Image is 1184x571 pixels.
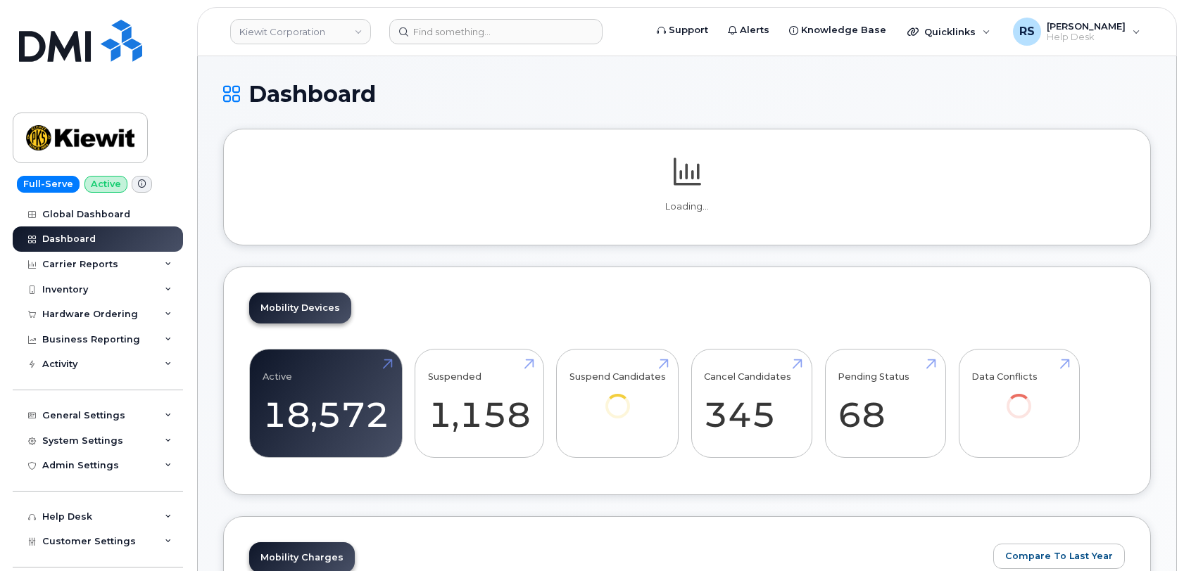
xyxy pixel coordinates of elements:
[993,544,1125,569] button: Compare To Last Year
[263,357,389,450] a: Active 18,572
[569,357,666,438] a: Suspend Candidates
[249,293,351,323] a: Mobility Devices
[223,82,1151,106] h1: Dashboard
[971,357,1066,438] a: Data Conflicts
[704,357,799,450] a: Cancel Candidates 345
[249,200,1125,213] p: Loading...
[838,357,933,450] a: Pending Status 68
[428,357,531,450] a: Suspended 1,158
[1005,549,1113,563] span: Compare To Last Year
